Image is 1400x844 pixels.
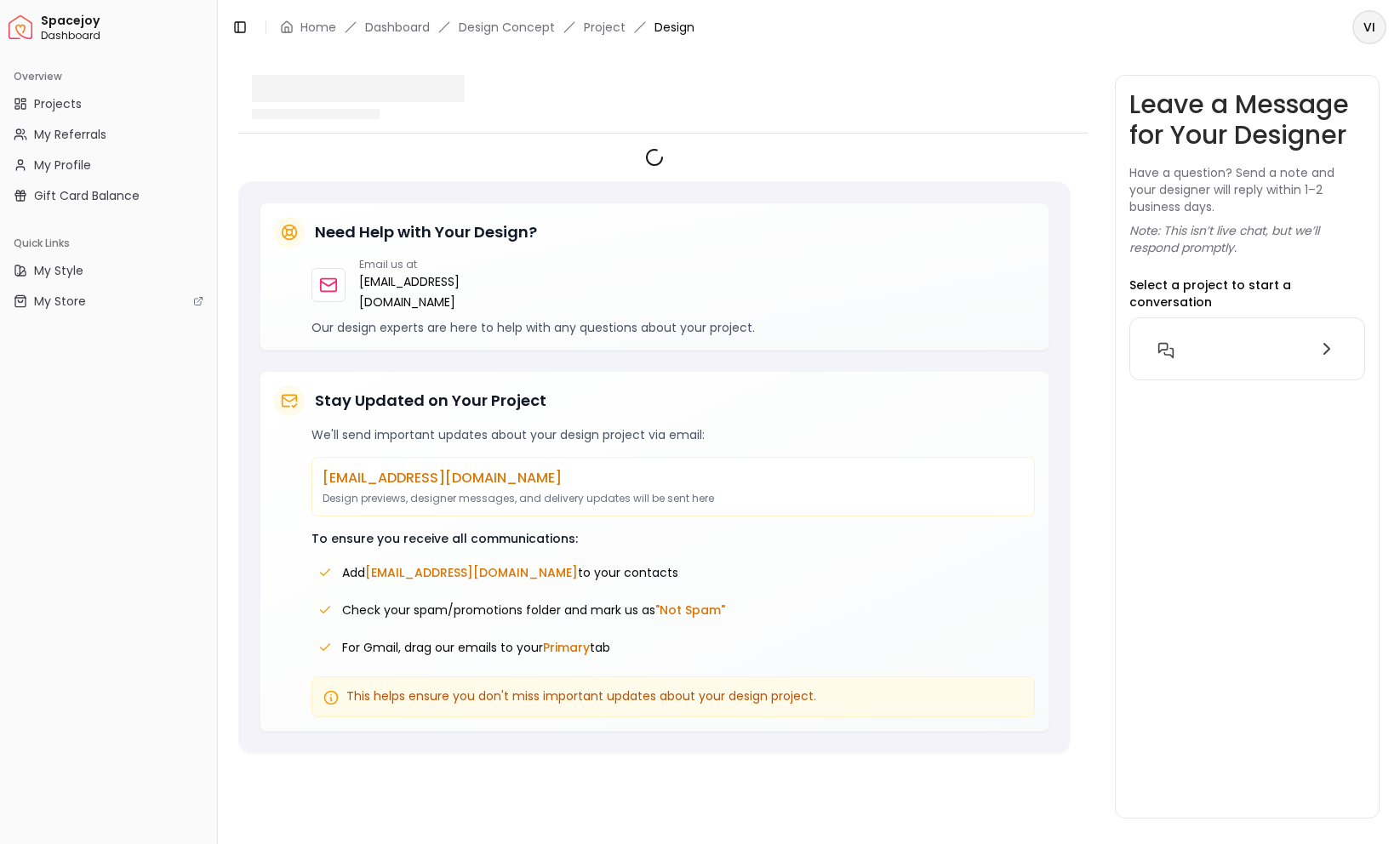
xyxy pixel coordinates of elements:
[9,15,32,39] a: Spacejoy
[34,157,91,174] span: My Profile
[365,19,430,36] a: Dashboard
[584,19,626,36] a: Project
[1129,89,1365,151] h3: Leave a Message for Your Designer
[1129,222,1365,256] p: Note: This isn’t live chat, but we’ll respond promptly.
[365,564,578,581] span: [EMAIL_ADDRESS][DOMAIN_NAME]
[323,468,1024,488] p: [EMAIL_ADDRESS][DOMAIN_NAME]
[34,187,140,204] span: Gift Card Balance
[1352,10,1386,44] button: VI
[459,19,555,36] li: Design Concept
[9,15,32,39] img: Spacejoy Logo
[342,639,610,656] span: For Gmail, drag our emails to your tab
[41,29,210,43] span: Dashboard
[543,639,590,656] span: Primary
[34,293,86,310] span: My Store
[34,95,82,112] span: Projects
[323,492,1024,505] p: Design previews, designer messages, and delivery updates will be sent here
[300,19,336,36] a: Home
[34,126,106,143] span: My Referrals
[315,389,546,413] h5: Stay Updated on Your Project
[311,319,1035,336] p: Our design experts are here to help with any questions about your project.
[1129,164,1365,215] p: Have a question? Send a note and your designer will reply within 1–2 business days.
[311,426,1035,443] p: We'll send important updates about your design project via email:
[359,271,471,312] a: [EMAIL_ADDRESS][DOMAIN_NAME]
[342,602,725,619] span: Check your spam/promotions folder and mark us as
[7,151,210,179] a: My Profile
[342,564,678,581] span: Add to your contacts
[1354,12,1385,43] span: VI
[315,220,537,244] h5: Need Help with Your Design?
[346,687,816,704] span: This helps ensure you don't miss important updates about your design project.
[7,288,210,315] a: My Store
[655,602,725,619] span: "Not Spam"
[7,121,210,148] a: My Referrals
[280,19,694,36] nav: breadcrumb
[359,258,471,271] p: Email us at
[34,262,83,279] span: My Style
[654,19,694,36] span: Design
[1129,277,1365,311] p: Select a project to start a conversation
[7,90,210,117] a: Projects
[7,63,210,90] div: Overview
[7,182,210,209] a: Gift Card Balance
[41,14,210,29] span: Spacejoy
[7,257,210,284] a: My Style
[311,530,1035,547] p: To ensure you receive all communications:
[7,230,210,257] div: Quick Links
